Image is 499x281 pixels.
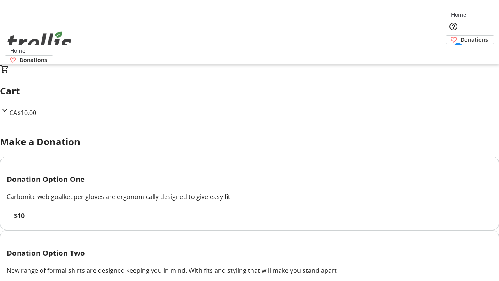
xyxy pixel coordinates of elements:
button: $10 [7,211,32,221]
a: Donations [5,55,53,64]
span: CA$10.00 [9,108,36,117]
div: New range of formal shirts are designed keeping you in mind. With fits and styling that will make... [7,266,492,275]
span: $10 [14,211,25,221]
span: Home [10,46,25,55]
button: Cart [446,44,461,60]
a: Home [5,46,30,55]
span: Donations [460,36,488,44]
button: Help [446,19,461,34]
div: Carbonite web goalkeeper gloves are ergonomically designed to give easy fit [7,192,492,201]
img: Orient E2E Organization A7xwv2QK2t's Logo [5,23,74,62]
a: Home [446,11,471,19]
h3: Donation Option Two [7,247,492,258]
a: Donations [446,35,494,44]
span: Home [451,11,466,19]
span: Donations [19,56,47,64]
h3: Donation Option One [7,174,492,185]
